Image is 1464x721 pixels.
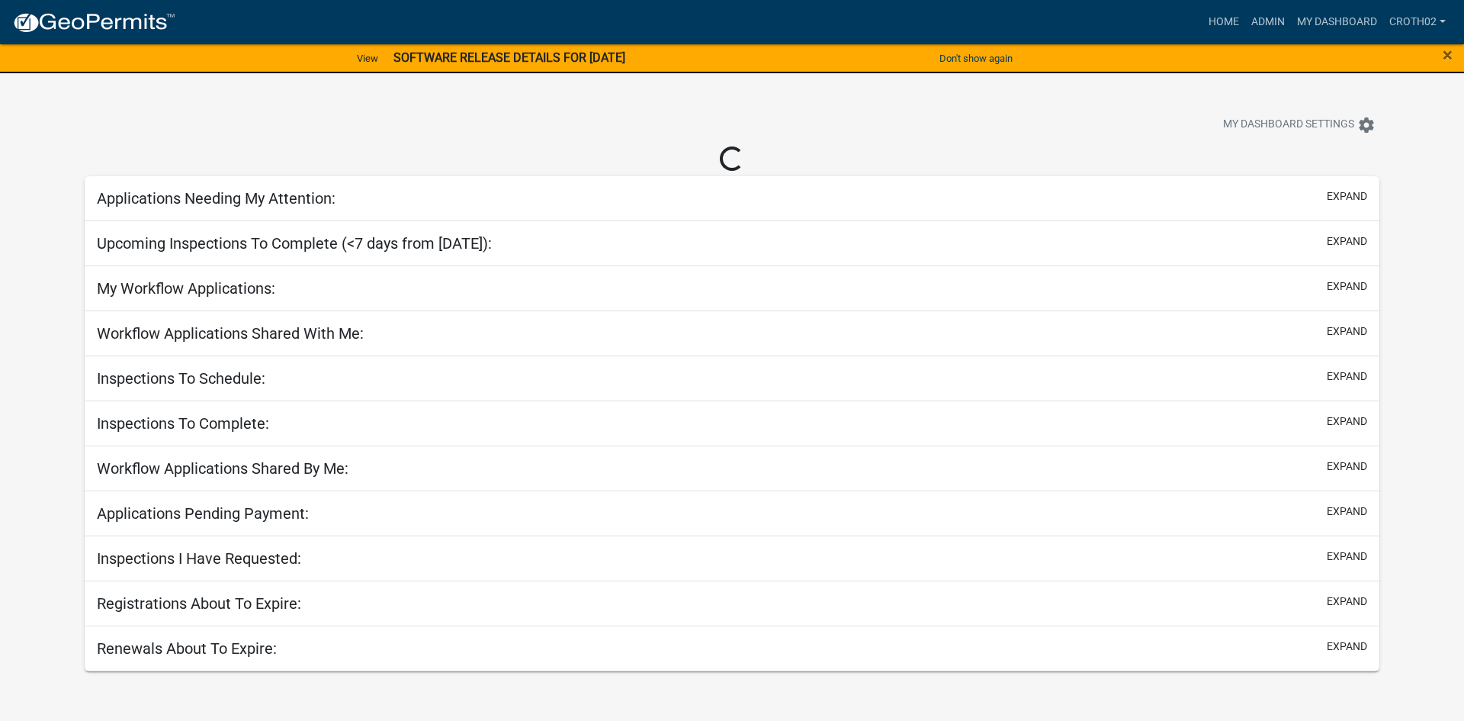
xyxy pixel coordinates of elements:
[97,459,348,478] h5: Workflow Applications Shared By Me:
[1327,549,1367,565] button: expand
[1211,110,1388,140] button: My Dashboard Settingssettings
[97,504,309,523] h5: Applications Pending Payment:
[1383,8,1452,37] a: croth02
[1327,639,1367,655] button: expand
[97,234,492,253] h5: Upcoming Inspections To Complete (<7 days from [DATE]):
[1357,116,1376,134] i: settings
[1327,504,1367,520] button: expand
[351,46,384,71] a: View
[1327,594,1367,610] button: expand
[1245,8,1291,37] a: Admin
[1327,369,1367,385] button: expand
[1291,8,1383,37] a: My Dashboard
[1327,323,1367,340] button: expand
[97,549,301,568] h5: Inspections I Have Requested:
[97,189,335,208] h5: Applications Needing My Attention:
[97,369,265,388] h5: Inspections To Schedule:
[933,46,1019,71] button: Don't show again
[97,279,275,298] h5: My Workflow Applications:
[97,639,277,658] h5: Renewals About To Expire:
[97,324,364,343] h5: Workflow Applications Shared With Me:
[1443,44,1453,66] span: ×
[97,414,269,433] h5: Inspections To Complete:
[1327,278,1367,295] button: expand
[1327,233,1367,249] button: expand
[1223,116,1354,134] span: My Dashboard Settings
[1202,8,1245,37] a: Home
[97,594,301,613] h5: Registrations About To Expire:
[1327,414,1367,430] button: expand
[1327,188,1367,204] button: expand
[1327,459,1367,475] button: expand
[1443,46,1453,64] button: Close
[393,50,625,65] strong: SOFTWARE RELEASE DETAILS FOR [DATE]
